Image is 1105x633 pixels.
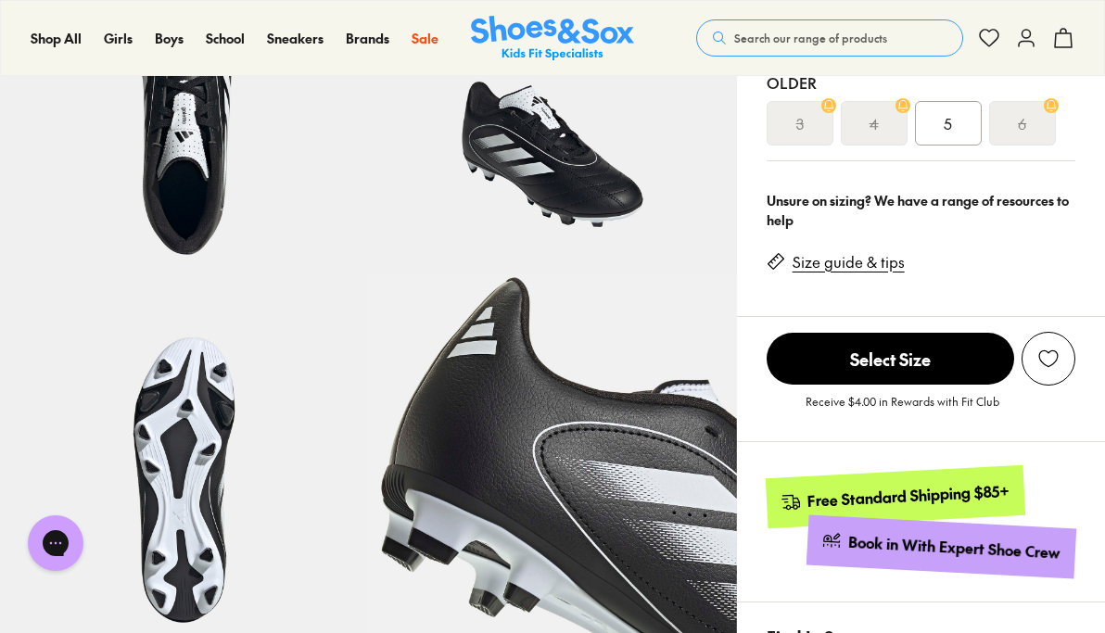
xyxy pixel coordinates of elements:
[944,112,952,134] span: 5
[412,29,438,47] span: Sale
[765,465,1024,528] a: Free Standard Shipping $85+
[807,515,1076,579] a: Book in With Expert Shoe Crew
[1022,332,1075,386] button: Add to Wishlist
[267,29,324,47] span: Sneakers
[104,29,133,48] a: Girls
[155,29,184,48] a: Boys
[412,29,438,48] a: Sale
[155,29,184,47] span: Boys
[767,332,1014,386] button: Select Size
[848,532,1061,563] div: Book in With Expert Shoe Crew
[793,252,905,272] a: Size guide & tips
[806,393,999,426] p: Receive $4.00 in Rewards with Fit Club
[734,30,887,46] span: Search our range of products
[19,509,93,577] iframe: Gorgias live chat messenger
[767,191,1075,230] div: Unsure on sizing? We have a range of resources to help
[206,29,245,47] span: School
[796,112,804,134] s: 3
[31,29,82,47] span: Shop All
[206,29,245,48] a: School
[870,112,879,134] s: 4
[471,16,634,61] a: Shoes & Sox
[31,29,82,48] a: Shop All
[696,19,963,57] button: Search our range of products
[767,71,1075,94] div: Older
[346,29,389,47] span: Brands
[104,29,133,47] span: Girls
[1018,112,1026,134] s: 6
[807,481,1010,512] div: Free Standard Shipping $85+
[267,29,324,48] a: Sneakers
[471,16,634,61] img: SNS_Logo_Responsive.svg
[346,29,389,48] a: Brands
[767,333,1014,385] span: Select Size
